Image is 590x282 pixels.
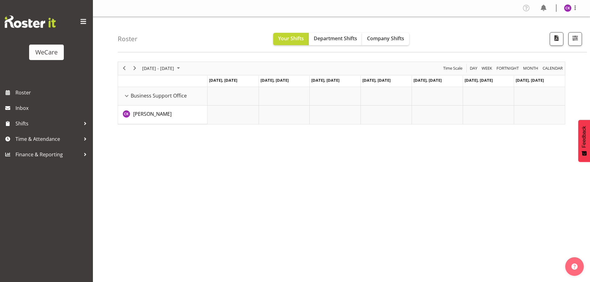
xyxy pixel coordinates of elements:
span: Department Shifts [314,35,357,42]
span: [DATE], [DATE] [362,77,391,83]
span: [DATE], [DATE] [260,77,289,83]
span: Month [522,64,539,72]
span: Business Support Office [131,92,187,99]
span: Day [469,64,478,72]
button: Next [131,64,139,72]
table: Timeline Week of June 30, 2024 [208,87,565,124]
button: Previous [120,64,129,72]
button: Your Shifts [273,33,309,45]
span: Week [481,64,493,72]
div: next period [129,62,140,75]
span: Feedback [581,126,587,148]
button: Timeline Day [469,64,479,72]
td: Business Support Office resource [118,87,208,106]
div: previous period [119,62,129,75]
span: Roster [15,88,90,97]
button: Timeline Week [481,64,493,72]
button: Download a PDF of the roster according to the set date range. [550,32,563,46]
span: [DATE], [DATE] [209,77,237,83]
div: WeCare [35,48,58,57]
span: Company Shifts [367,35,404,42]
td: Chloe Kim resource [118,106,208,124]
span: Time Scale [443,64,463,72]
span: [DATE], [DATE] [413,77,442,83]
div: Timeline Week of June 30, 2024 [118,62,565,124]
img: chloe-kim10479.jpg [564,4,571,12]
button: Department Shifts [309,33,362,45]
div: June 24 - 30, 2024 [140,62,184,75]
span: [DATE], [DATE] [465,77,493,83]
span: Time & Attendance [15,134,81,144]
span: Finance & Reporting [15,150,81,159]
button: Filter Shifts [568,32,582,46]
span: [DATE], [DATE] [516,77,544,83]
button: June 2024 [141,64,183,72]
span: calendar [542,64,563,72]
button: Fortnight [496,64,520,72]
button: Time Scale [442,64,464,72]
a: [PERSON_NAME] [133,110,172,118]
img: help-xxl-2.png [571,263,578,270]
button: Company Shifts [362,33,409,45]
button: Feedback - Show survey [578,120,590,162]
span: [PERSON_NAME] [133,111,172,117]
button: Month [542,64,564,72]
span: Your Shifts [278,35,304,42]
span: [DATE], [DATE] [311,77,339,83]
button: Timeline Month [522,64,540,72]
span: Shifts [15,119,81,128]
span: [DATE] - [DATE] [142,64,175,72]
h4: Roster [118,35,138,42]
span: Inbox [15,103,90,113]
img: Rosterit website logo [5,15,56,28]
